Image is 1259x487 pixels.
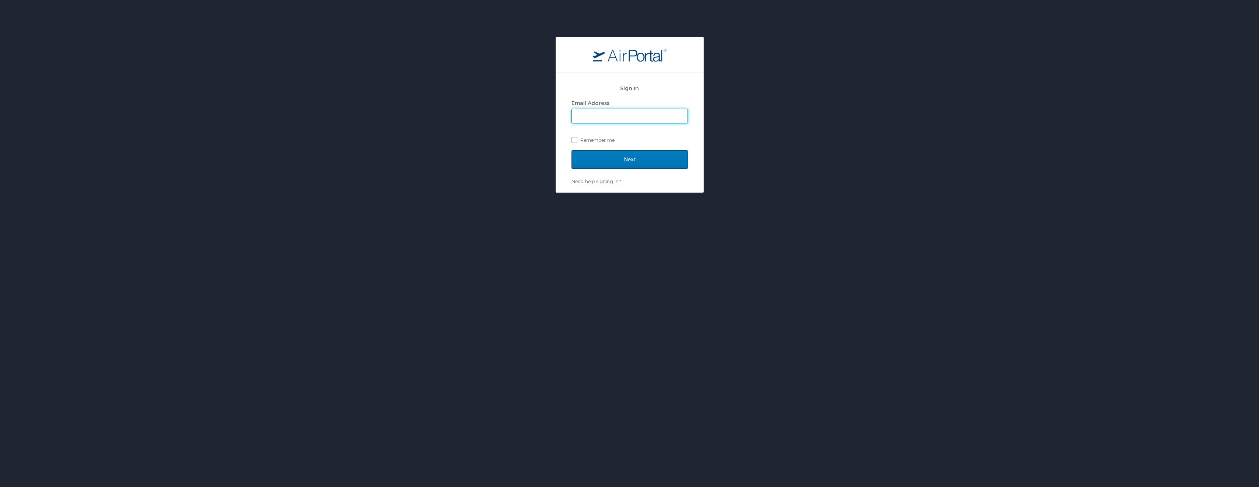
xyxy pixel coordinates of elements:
h2: Sign In [571,84,688,92]
img: logo [593,48,667,62]
label: Email Address [571,100,609,106]
a: Need help signing in? [571,178,621,184]
label: Remember me [571,134,688,146]
input: Next [571,150,688,169]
